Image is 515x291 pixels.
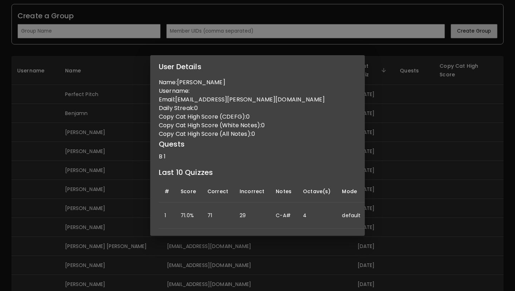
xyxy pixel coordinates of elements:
td: default [336,202,366,228]
td: 71 [202,202,234,228]
p: Copy Cat High Score (CDEFG): 0 [159,113,356,121]
th: Octave(s) [297,181,336,202]
p: Email: [EMAIL_ADDRESS][PERSON_NAME][DOMAIN_NAME] [159,95,356,104]
p: B 1 [159,152,356,161]
td: 1 [159,202,175,228]
p: Daily Streak: 0 [159,104,356,113]
p: Username: [159,87,356,95]
p: Name: [PERSON_NAME] [159,78,356,87]
th: Notes [270,181,297,202]
th: Incorrect [234,181,270,202]
p: Copy Cat High Score (All Notes): 0 [159,130,356,138]
td: 29 [234,202,270,228]
th: # [159,181,175,202]
h6: Last 10 Quizzes [159,167,356,178]
th: Correct [202,181,234,202]
p: Copy Cat High Score (White Notes): 0 [159,121,356,130]
th: Mode [336,181,366,202]
h2: User Details [150,55,365,78]
td: 71.0% [175,202,202,228]
th: Score [175,181,202,202]
h6: Quests [159,138,356,150]
td: C-A# [270,202,297,228]
td: 4 [297,202,336,228]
